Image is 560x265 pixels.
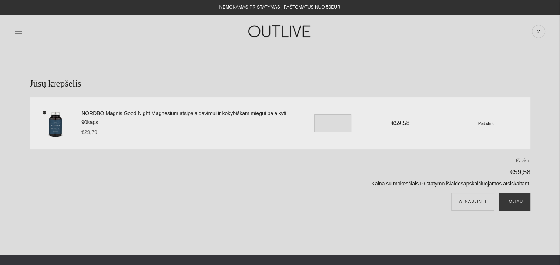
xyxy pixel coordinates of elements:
[37,105,74,142] img: NORDBO Magnis Good Night Magnesium atsipalaidavimui ir kokybiškam miegui palaikyti 90kaps
[205,167,530,178] p: €59,58
[30,78,530,90] h1: Jūsų krepšelis
[81,128,295,137] div: €29,79
[533,26,544,37] span: 2
[205,157,530,165] p: Iš viso
[478,120,494,126] a: Pašalinti
[219,3,341,12] div: NEMOKAMAS PRISTATYMAS Į PAŠTOMATUS NUO 50EUR
[499,193,530,211] button: Toliau
[81,109,295,127] a: NORDBO Magnis Good Night Magnesium atsipalaidavimui ir kokybiškam miegui palaikyti 90kaps
[478,121,494,125] small: Pašalinti
[314,114,351,132] input: Translation missing: en.cart.general.item_quantity
[532,23,545,40] a: 2
[420,181,463,187] a: Pristatymo išlaidos
[234,19,326,44] img: OUTLIVE
[205,180,530,188] p: Kaina su mokesčiais. apskaičiuojamos atsiskaitant.
[451,193,494,211] button: Atnaujinti
[363,118,437,128] div: €59,58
